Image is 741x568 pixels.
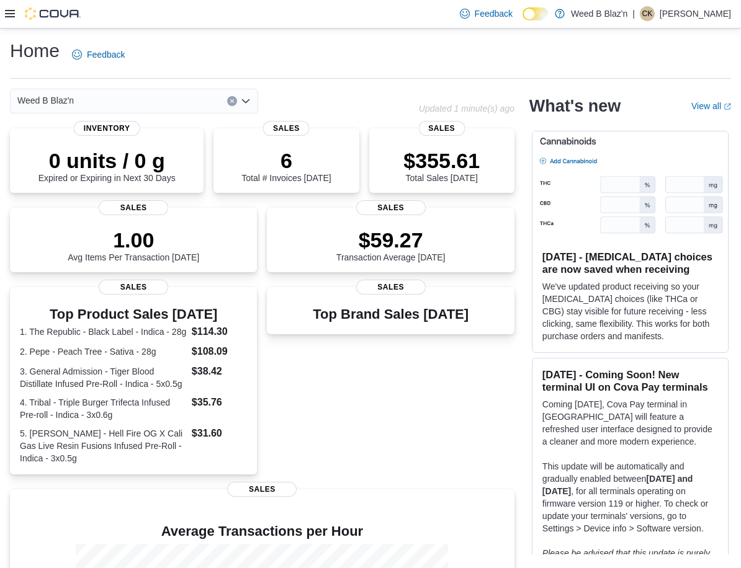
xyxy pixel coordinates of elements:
[724,103,731,110] svg: External link
[241,148,331,183] div: Total # Invoices [DATE]
[403,148,480,173] p: $355.61
[17,93,74,108] span: Weed B Blaz'n
[74,121,140,136] span: Inventory
[336,228,446,262] div: Transaction Average [DATE]
[632,6,635,21] p: |
[192,395,248,410] dd: $35.76
[263,121,310,136] span: Sales
[542,398,718,448] p: Coming [DATE], Cova Pay terminal in [GEOGRAPHIC_DATA] will feature a refreshed user interface des...
[20,365,187,390] dt: 3. General Admission - Tiger Blood Distillate Infused Pre-Roll - Indica - 5x0.5g
[68,228,199,262] div: Avg Items Per Transaction [DATE]
[10,38,60,63] h1: Home
[475,7,513,20] span: Feedback
[20,427,187,464] dt: 5. [PERSON_NAME] - Hell Fire OG X Cali Gas Live Resin Fusions Infused Pre-Roll - Indica - 3x0.5g
[642,6,653,21] span: CK
[660,6,731,21] p: [PERSON_NAME]
[38,148,176,173] p: 0 units / 0 g
[356,280,426,295] span: Sales
[192,324,248,339] dd: $114.30
[418,121,465,136] span: Sales
[241,148,331,173] p: 6
[20,307,247,322] h3: Top Product Sales [DATE]
[20,326,187,338] dt: 1. The Republic - Black Label - Indica - 28g
[20,524,505,539] h4: Average Transactions per Hour
[542,251,718,275] h3: [DATE] - [MEDICAL_DATA] choices are now saved when receiving
[529,96,621,116] h2: What's new
[542,368,718,393] h3: [DATE] - Coming Soon! New terminal UI on Cova Pay terminals
[336,228,446,252] p: $59.27
[227,96,237,106] button: Clear input
[356,200,426,215] span: Sales
[87,48,125,61] span: Feedback
[192,426,248,441] dd: $31.60
[20,396,187,421] dt: 4. Tribal - Triple Burger Trifecta Infused Pre-roll - Indica - 3x0.6g
[67,42,130,67] a: Feedback
[640,6,655,21] div: Crystal Kuranyi
[20,345,187,358] dt: 2. Pepe - Peach Tree - Sativa - 28g
[403,148,480,183] div: Total Sales [DATE]
[99,200,168,215] span: Sales
[25,7,81,20] img: Cova
[571,6,627,21] p: Weed B Blaz'n
[542,460,718,535] p: This update will be automatically and gradually enabled between , for all terminals operating on ...
[227,482,297,497] span: Sales
[455,1,518,26] a: Feedback
[38,148,176,183] div: Expired or Expiring in Next 30 Days
[419,104,514,113] p: Updated 1 minute(s) ago
[241,96,251,106] button: Open list of options
[523,7,549,20] input: Dark Mode
[68,228,199,252] p: 1.00
[192,364,248,379] dd: $38.42
[542,280,718,342] p: We've updated product receiving so your [MEDICAL_DATA] choices (like THCa or CBG) stay visible fo...
[192,344,248,359] dd: $108.09
[99,280,168,295] span: Sales
[542,474,693,496] strong: [DATE] and [DATE]
[313,307,469,322] h3: Top Brand Sales [DATE]
[523,20,523,21] span: Dark Mode
[691,101,731,111] a: View allExternal link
